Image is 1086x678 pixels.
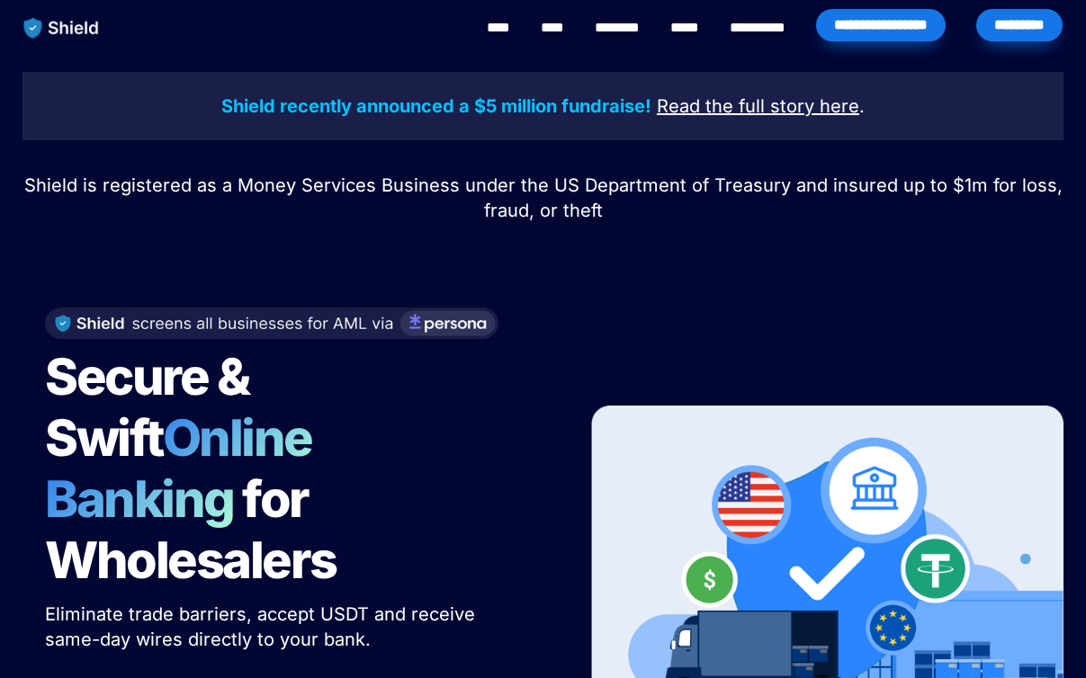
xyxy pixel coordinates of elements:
span: Shield is registered as a Money Services Business under the US Department of Treasury and insured... [24,174,1068,221]
span: for Wholesalers [45,468,337,591]
a: Read the full story [657,98,814,116]
u: here [820,95,859,117]
strong: Shield recently announced a $5 million fundraise! [221,95,651,117]
span: Online Banking [45,407,330,530]
a: here [820,98,859,116]
img: website logo [15,9,108,47]
u: Read the full story [657,95,814,117]
span: Secure & Swift [45,346,257,468]
span: Eliminate trade barriers, accept USDT and receive same-day wires directly to your bank. [45,603,480,650]
span: . [859,95,865,117]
